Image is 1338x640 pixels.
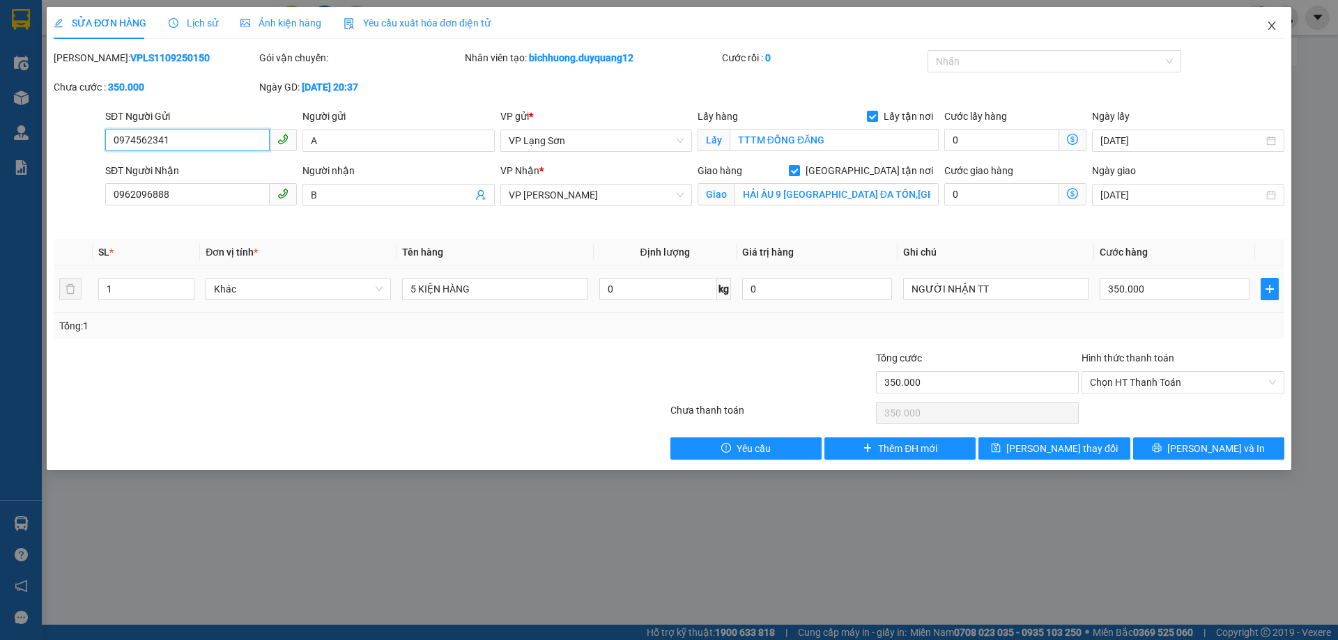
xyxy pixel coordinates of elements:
[1100,133,1263,148] input: Ngày lấy
[670,437,822,460] button: exclamation-circleYêu cầu
[800,163,939,178] span: [GEOGRAPHIC_DATA] tận nơi
[54,79,256,95] div: Chưa cước :
[98,247,109,258] span: SL
[214,279,383,299] span: Khác
[240,18,250,28] span: picture
[722,50,925,65] div: Cước rồi :
[742,247,794,258] span: Giá trị hàng
[898,239,1094,266] th: Ghi chú
[878,441,937,456] span: Thêm ĐH mới
[824,437,976,460] button: plusThêm ĐH mới
[130,52,210,63] b: VPLS1109250150
[1067,134,1078,145] span: dollar-circle
[735,183,939,205] input: Giao tận nơi
[737,441,771,456] span: Yêu cầu
[698,129,730,151] span: Lấy
[1152,443,1162,454] span: printer
[169,18,178,28] span: clock-circle
[944,183,1059,205] input: Cước giao hàng
[500,165,539,176] span: VP Nhận
[302,81,358,93] b: [DATE] 20:37
[1092,111,1130,122] label: Ngày lấy
[1092,165,1136,176] label: Ngày giao
[1100,187,1263,203] input: Ngày giao
[277,134,289,145] span: phone
[465,50,719,65] div: Nhân viên tạo:
[509,185,684,205] span: VP Minh Khai
[259,50,462,65] div: Gói vận chuyển:
[277,188,289,199] span: phone
[54,17,146,29] span: SỬA ĐƠN HÀNG
[344,17,491,29] span: Yêu cầu xuất hóa đơn điện tử
[698,111,738,122] span: Lấy hàng
[1261,278,1279,300] button: plus
[698,183,735,205] span: Giao
[59,278,82,300] button: delete
[402,278,587,300] input: VD: Bàn, Ghế
[669,403,875,427] div: Chưa thanh toán
[1266,20,1277,31] span: close
[259,79,462,95] div: Ngày GD:
[640,247,690,258] span: Định lượng
[402,247,443,258] span: Tên hàng
[108,81,144,93] b: 350.000
[1167,441,1265,456] span: [PERSON_NAME] và In
[1082,352,1174,364] label: Hình thức thanh toán
[206,247,258,258] span: Đơn vị tính
[1100,247,1148,258] span: Cước hàng
[1090,372,1276,393] span: Chọn HT Thanh Toán
[54,18,63,28] span: edit
[721,443,731,454] span: exclamation-circle
[698,165,742,176] span: Giao hàng
[717,278,731,300] span: kg
[765,52,771,63] b: 0
[1006,441,1118,456] span: [PERSON_NAME] thay đổi
[944,165,1013,176] label: Cước giao hàng
[1133,437,1284,460] button: printer[PERSON_NAME] và In
[54,50,256,65] div: [PERSON_NAME]:
[240,17,321,29] span: Ảnh kiện hàng
[1261,283,1278,295] span: plus
[302,109,494,124] div: Người gửi
[1252,7,1291,46] button: Close
[105,109,297,124] div: SĐT Người Gửi
[944,111,1007,122] label: Cước lấy hàng
[944,129,1059,151] input: Cước lấy hàng
[991,443,1001,454] span: save
[876,352,922,364] span: Tổng cước
[863,443,872,454] span: plus
[509,130,684,151] span: VP Lạng Sơn
[878,109,939,124] span: Lấy tận nơi
[105,163,297,178] div: SĐT Người Nhận
[1067,188,1078,199] span: dollar-circle
[903,278,1089,300] input: Ghi Chú
[475,189,486,201] span: user-add
[59,318,516,334] div: Tổng: 1
[978,437,1130,460] button: save[PERSON_NAME] thay đổi
[169,17,218,29] span: Lịch sử
[302,163,494,178] div: Người nhận
[344,18,355,29] img: icon
[730,129,939,151] input: Lấy tận nơi
[529,52,633,63] b: bichhuong.duyquang12
[500,109,692,124] div: VP gửi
